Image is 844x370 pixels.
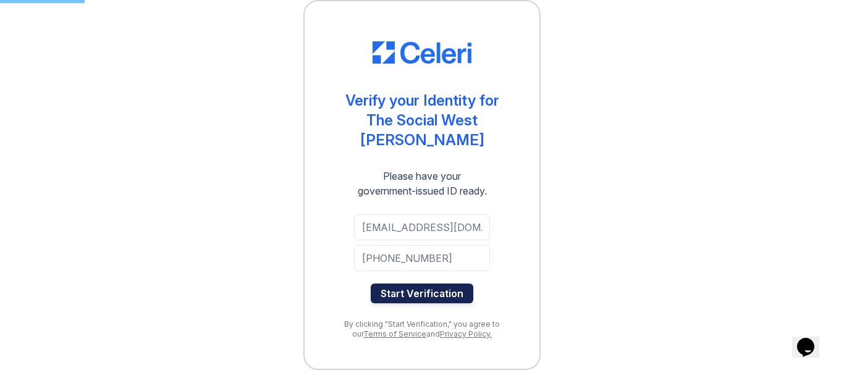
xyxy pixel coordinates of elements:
[363,329,426,338] a: Terms of Service
[354,245,490,271] input: Phone
[373,41,471,64] img: CE_Logo_Blue-a8612792a0a2168367f1c8372b55b34899dd931a85d93a1a3d3e32e68fde9ad4.png
[329,319,515,339] div: By clicking "Start Verification," you agree to our and
[335,169,509,198] div: Please have your government-issued ID ready.
[792,321,832,358] iframe: chat widget
[440,329,492,338] a: Privacy Policy.
[371,284,473,303] button: Start Verification
[354,214,490,240] input: Email
[329,91,515,150] div: Verify your Identity for The Social West [PERSON_NAME]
